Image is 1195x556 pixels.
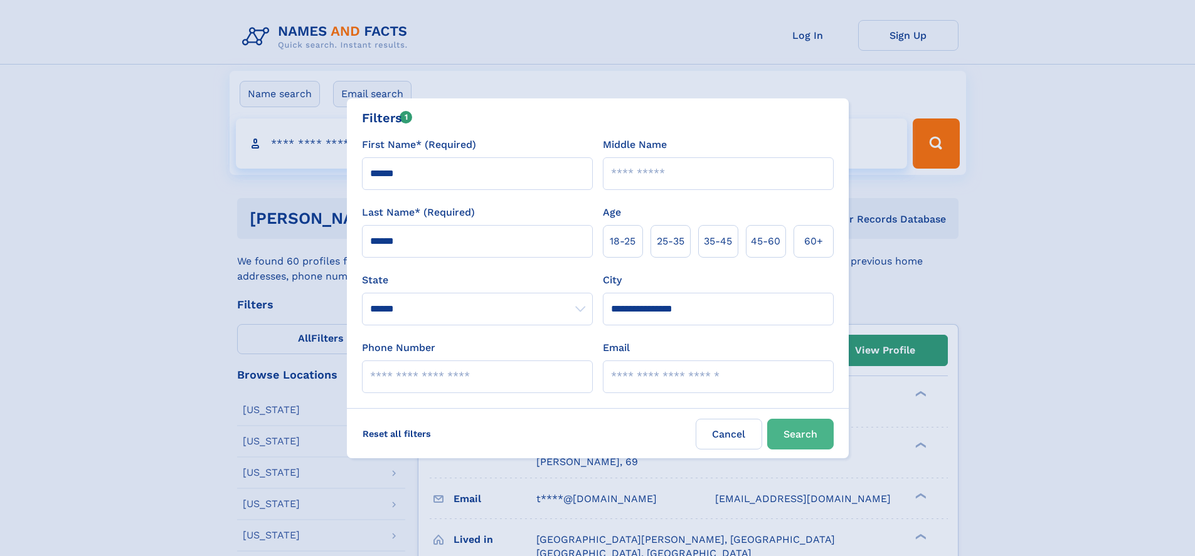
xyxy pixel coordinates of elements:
[603,273,622,288] label: City
[696,419,762,449] label: Cancel
[704,234,732,249] span: 35‑45
[751,234,780,249] span: 45‑60
[603,137,667,152] label: Middle Name
[767,419,834,449] button: Search
[362,273,593,288] label: State
[603,205,621,220] label: Age
[354,419,439,449] label: Reset all filters
[362,205,475,220] label: Last Name* (Required)
[362,340,435,355] label: Phone Number
[362,137,476,152] label: First Name* (Required)
[657,234,684,249] span: 25‑35
[362,108,413,127] div: Filters
[610,234,635,249] span: 18‑25
[804,234,823,249] span: 60+
[603,340,630,355] label: Email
